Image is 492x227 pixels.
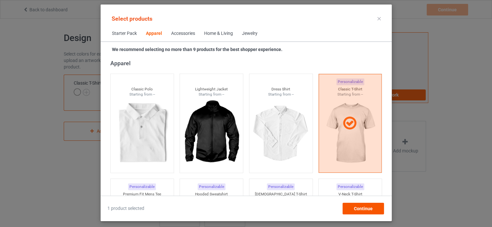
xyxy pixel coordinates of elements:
div: Accessories [171,30,195,37]
div: Jewelry [242,30,257,37]
img: regular.jpg [182,97,240,170]
div: Personalizable [128,183,156,190]
span: 1 product selected [107,205,144,212]
span: Select products [112,15,152,22]
span: Continue [354,206,372,211]
div: Apparel [110,59,385,67]
div: Dress Shirt [249,87,312,92]
div: Home & Living [204,30,233,37]
div: Personalizable [336,183,364,190]
span: Starter Pack [107,26,141,41]
div: Starting from -- [180,92,243,97]
div: Starting from -- [249,92,312,97]
div: Classic Polo [110,87,173,92]
img: regular.jpg [113,97,171,170]
div: Starting from -- [110,92,173,97]
div: Continue [342,203,384,214]
div: V-Neck T-Shirt [319,191,382,197]
strong: We recommend selecting no more than 9 products for the best shopper experience. [112,47,282,52]
div: Lightweight Jacket [180,87,243,92]
div: Personalizable [267,183,295,190]
div: Personalizable [197,183,225,190]
div: Premium Fit Mens Tee [110,191,173,197]
div: Hooded Sweatshirt [180,191,243,197]
div: Apparel [146,30,162,37]
img: regular.jpg [252,97,310,170]
div: [DEMOGRAPHIC_DATA] T-Shirt [249,191,312,197]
